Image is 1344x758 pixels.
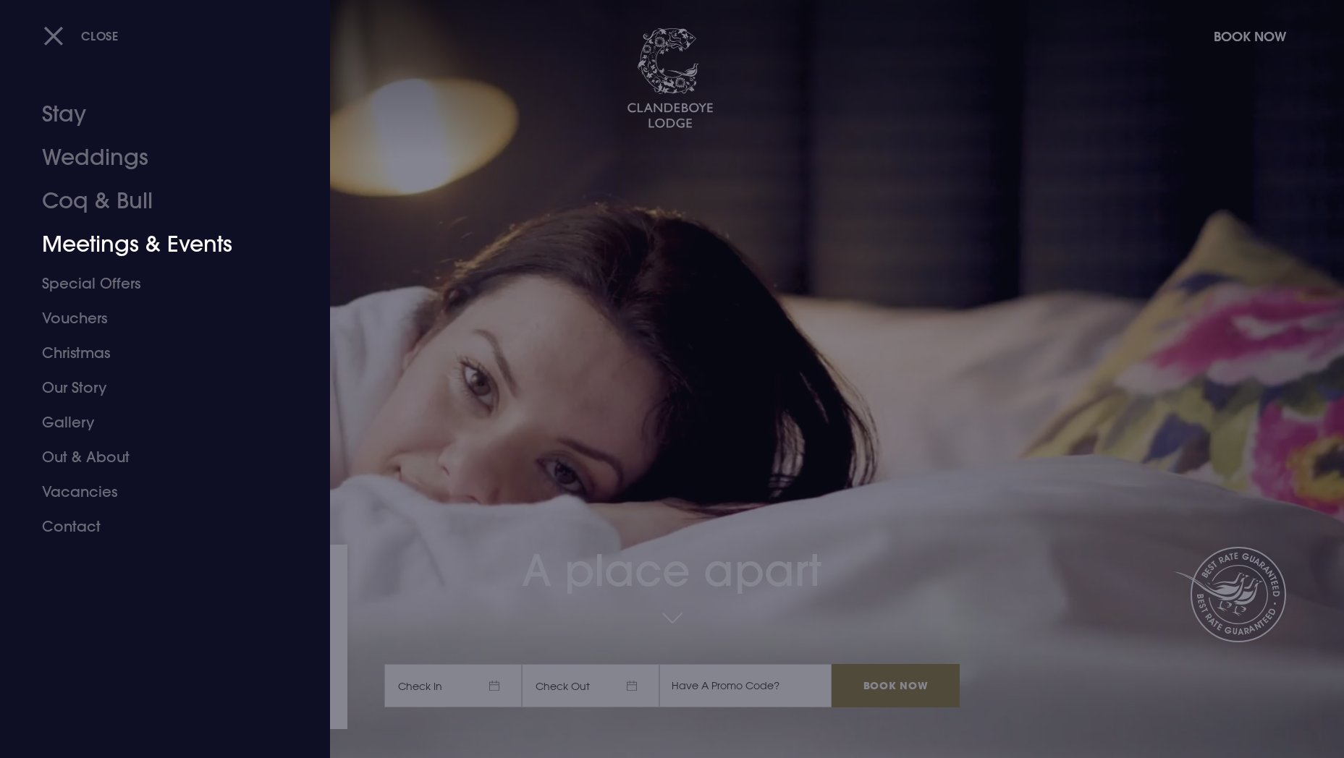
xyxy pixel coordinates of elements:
[42,136,271,179] a: Weddings
[42,440,271,474] a: Out & About
[43,21,119,51] button: Close
[81,28,119,43] span: Close
[42,223,271,266] a: Meetings & Events
[42,266,271,301] a: Special Offers
[42,370,271,405] a: Our Story
[42,474,271,509] a: Vacancies
[42,405,271,440] a: Gallery
[42,179,271,223] a: Coq & Bull
[42,509,271,544] a: Contact
[42,301,271,336] a: Vouchers
[42,93,271,136] a: Stay
[42,336,271,370] a: Christmas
